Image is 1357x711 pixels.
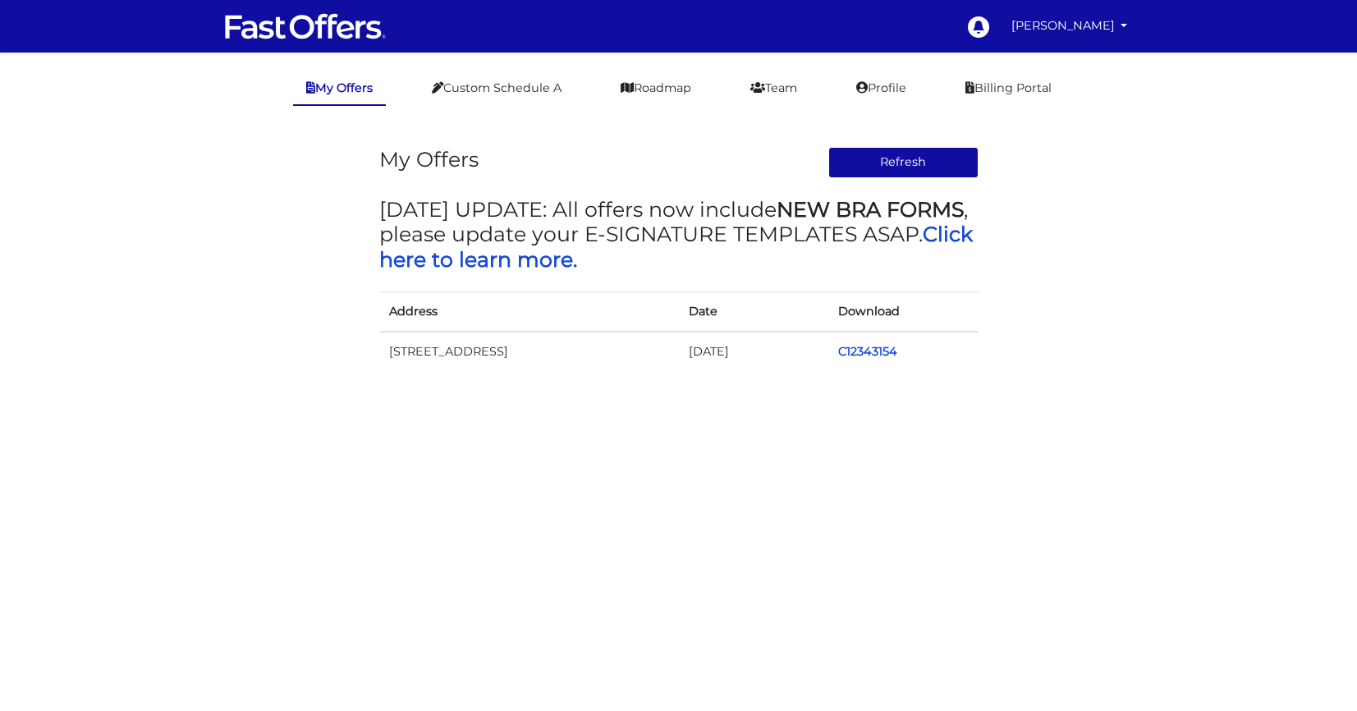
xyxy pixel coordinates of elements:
h3: My Offers [379,147,479,172]
td: [DATE] [679,332,829,371]
strong: NEW BRA FORMS [777,197,964,222]
th: Address [379,291,679,332]
a: Custom Schedule A [419,72,575,104]
a: Team [737,72,810,104]
th: Date [679,291,829,332]
a: Roadmap [607,72,704,104]
h3: [DATE] UPDATE: All offers now include , please update your E-SIGNATURE TEMPLATES ASAP. [379,197,979,272]
td: [STREET_ADDRESS] [379,332,679,371]
a: Profile [843,72,919,104]
a: Click here to learn more. [379,222,973,271]
th: Download [828,291,979,332]
a: My Offers [293,72,386,106]
a: C12343154 [838,344,897,359]
button: Refresh [828,147,979,178]
a: [PERSON_NAME] [1005,10,1135,42]
a: Billing Portal [952,72,1065,104]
